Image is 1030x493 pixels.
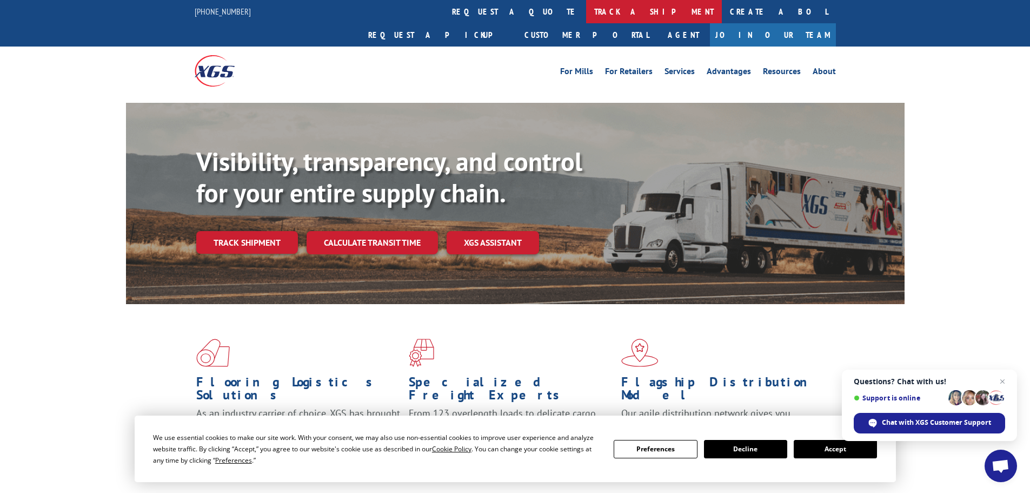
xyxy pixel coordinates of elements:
div: Cookie Consent Prompt [135,416,896,482]
a: Resources [763,67,801,79]
b: Visibility, transparency, and control for your entire supply chain. [196,144,582,209]
img: xgs-icon-flagship-distribution-model-red [621,339,659,367]
button: Accept [794,440,877,458]
div: Chat with XGS Customer Support [854,413,1005,433]
a: Services [664,67,695,79]
h1: Flagship Distribution Model [621,376,826,407]
a: For Retailers [605,67,653,79]
img: xgs-icon-total-supply-chain-intelligence-red [196,339,230,367]
span: As an industry carrier of choice, XGS has brought innovation and dedication to flooring logistics... [196,407,400,445]
span: Support is online [854,394,945,402]
a: About [813,67,836,79]
a: Join Our Team [710,23,836,47]
p: From 123 overlength loads to delicate cargo, our experienced staff knows the best way to move you... [409,407,613,455]
a: For Mills [560,67,593,79]
div: Open chat [985,450,1017,482]
a: Track shipment [196,231,298,254]
span: Questions? Chat with us! [854,377,1005,386]
button: Preferences [614,440,697,458]
a: Calculate transit time [307,231,438,254]
a: Customer Portal [516,23,657,47]
span: Preferences [215,456,252,465]
a: Advantages [707,67,751,79]
span: Chat with XGS Customer Support [882,418,991,428]
a: Request a pickup [360,23,516,47]
a: XGS ASSISTANT [447,231,539,254]
div: We use essential cookies to make our site work. With your consent, we may also use non-essential ... [153,432,601,466]
h1: Flooring Logistics Solutions [196,376,401,407]
span: Our agile distribution network gives you nationwide inventory management on demand. [621,407,820,432]
h1: Specialized Freight Experts [409,376,613,407]
a: Agent [657,23,710,47]
img: xgs-icon-focused-on-flooring-red [409,339,434,367]
span: Cookie Policy [432,444,471,453]
span: Close chat [996,375,1009,388]
a: [PHONE_NUMBER] [195,6,251,17]
button: Decline [704,440,787,458]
